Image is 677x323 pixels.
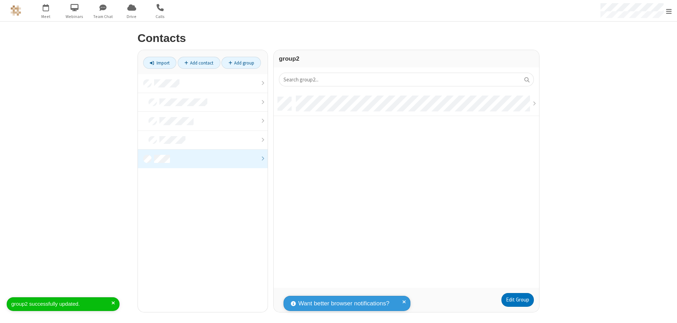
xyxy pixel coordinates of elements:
span: Calls [147,13,173,20]
a: Add contact [178,57,220,69]
span: Drive [118,13,145,20]
span: Meet [33,13,59,20]
a: Add group [221,57,261,69]
h2: Contacts [138,32,539,44]
h3: group2 [279,55,534,62]
iframe: Chat [659,305,672,318]
span: Team Chat [90,13,116,20]
span: Want better browser notifications? [298,299,389,308]
div: group2 successfully updated. [11,300,111,308]
input: Search group2... [279,73,534,86]
span: Webinars [61,13,88,20]
img: QA Selenium DO NOT DELETE OR CHANGE [11,5,21,16]
a: Import [143,57,176,69]
div: grid [274,92,539,287]
a: Edit Group [501,293,534,307]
